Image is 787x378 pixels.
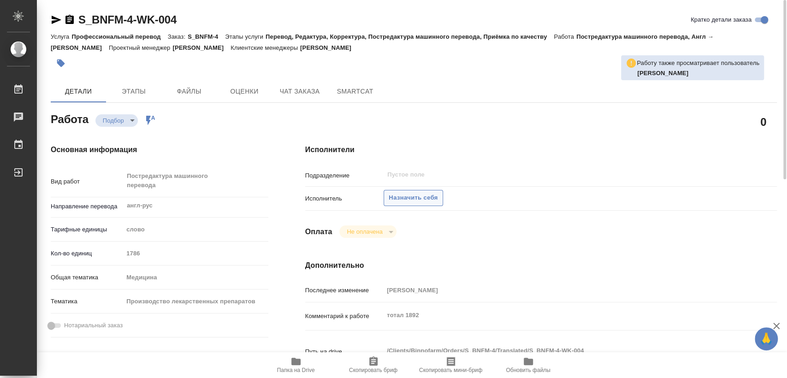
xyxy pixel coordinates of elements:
[51,225,123,234] p: Тарифные единицы
[278,86,322,97] span: Чат заказа
[305,260,777,271] h4: Дополнительно
[344,228,385,236] button: Не оплачена
[64,14,75,25] button: Скопировать ссылку
[188,33,225,40] p: S_BNFM-4
[384,343,737,359] textarea: /Clients/Binnofarm/Orders/S_BNFM-4/Translated/S_BNFM-4-WK-004
[412,352,490,378] button: Скопировать мини-бриф
[490,352,567,378] button: Обновить файлы
[51,273,123,282] p: Общая тематика
[305,144,777,155] h4: Исполнители
[305,171,384,180] p: Подразделение
[277,367,315,373] span: Папка на Drive
[384,190,443,206] button: Назначить себя
[305,286,384,295] p: Последнее изменение
[64,321,123,330] span: Нотариальный заказ
[384,307,737,323] textarea: тотал 1892
[305,312,384,321] p: Комментарий к работе
[95,114,138,127] div: Подбор
[78,13,177,26] a: S_BNFM-4-WK-004
[109,44,172,51] p: Проектный менеджер
[506,367,550,373] span: Обновить файлы
[51,144,268,155] h4: Основная информация
[389,193,438,203] span: Назначить себя
[71,33,167,40] p: Профессиональный перевод
[305,226,332,237] h4: Оплата
[335,352,412,378] button: Скопировать бриф
[225,33,266,40] p: Этапы услуги
[554,33,576,40] p: Работа
[172,44,231,51] p: [PERSON_NAME]
[755,327,778,350] button: 🙏
[305,194,384,203] p: Исполнитель
[123,247,268,260] input: Пустое поле
[51,297,123,306] p: Тематика
[266,33,554,40] p: Перевод, Редактура, Корректура, Постредактура машинного перевода, Приёмка по качеству
[167,86,211,97] span: Файлы
[51,249,123,258] p: Кол-во единиц
[100,117,127,124] button: Подбор
[339,225,396,238] div: Подбор
[222,86,266,97] span: Оценки
[123,270,268,285] div: Медицина
[51,110,89,127] h2: Работа
[51,202,123,211] p: Направление перевода
[231,44,300,51] p: Клиентские менеджеры
[637,69,759,78] p: Горшкова Валентина
[56,86,101,97] span: Детали
[123,222,268,237] div: слово
[419,367,482,373] span: Скопировать мини-бриф
[123,294,268,309] div: Производство лекарственных препаратов
[637,70,688,77] b: [PERSON_NAME]
[691,15,751,24] span: Кратко детали заказа
[305,347,384,356] p: Путь на drive
[168,33,188,40] p: Заказ:
[333,86,377,97] span: SmartCat
[51,177,123,186] p: Вид работ
[300,44,358,51] p: [PERSON_NAME]
[112,86,156,97] span: Этапы
[51,33,71,40] p: Услуга
[637,59,759,68] p: Работу также просматривает пользователь
[758,329,774,348] span: 🙏
[384,283,737,297] input: Пустое поле
[51,14,62,25] button: Скопировать ссылку для ЯМессенджера
[349,367,397,373] span: Скопировать бриф
[760,114,766,130] h2: 0
[257,352,335,378] button: Папка на Drive
[51,53,71,73] button: Добавить тэг
[386,169,716,180] input: Пустое поле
